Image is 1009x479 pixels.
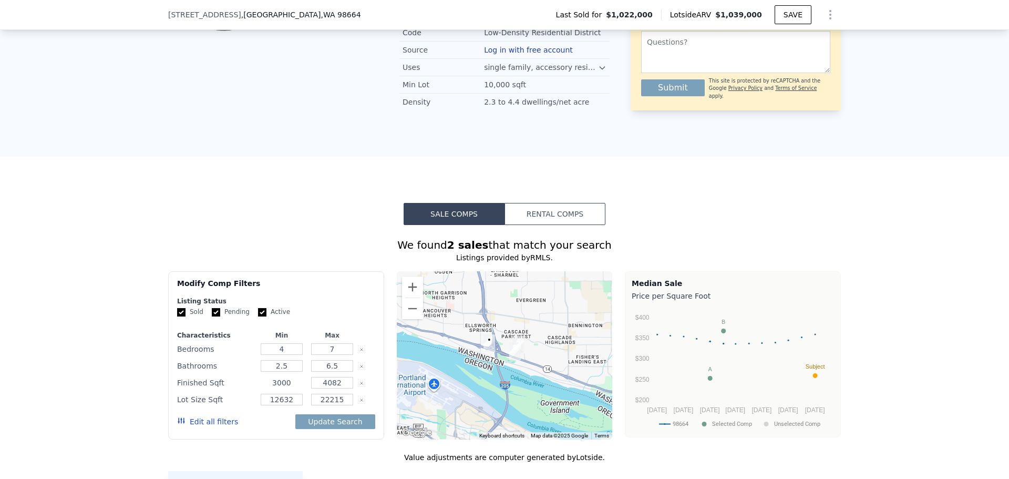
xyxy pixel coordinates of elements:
[775,85,817,91] a: Terms of Service
[359,398,364,402] button: Clear
[594,433,609,439] a: Terms (opens in new tab)
[402,277,423,298] button: Zoom in
[504,203,605,225] button: Rental Comps
[295,414,375,429] button: Update Search
[709,77,830,100] div: This site is protected by reCAPTCHA and the Google and apply.
[635,334,650,342] text: $350
[309,331,355,340] div: Max
[403,27,484,38] div: Code
[403,45,484,55] div: Source
[806,363,825,370] text: Subject
[259,331,305,340] div: Min
[168,238,841,252] div: We found that match your search
[177,342,254,356] div: Bedrooms
[635,376,650,383] text: $250
[177,297,375,305] div: Listing Status
[359,364,364,369] button: Clear
[177,375,254,390] div: Finished Sqft
[404,203,504,225] button: Sale Comps
[484,27,603,38] div: Low-Density Residential District
[775,5,811,24] button: SAVE
[752,406,772,414] text: [DATE]
[484,46,573,54] button: Log in with free account
[632,289,834,303] div: Price per Square Foot
[177,331,254,340] div: Characteristics
[177,392,254,407] div: Lot Size Sqft
[673,421,688,427] text: 98664
[177,278,375,297] div: Modify Comp Filters
[403,97,484,107] div: Density
[708,366,712,372] text: A
[484,79,528,90] div: 10,000 sqft
[728,85,763,91] a: Privacy Policy
[632,303,834,435] svg: A chart.
[715,11,762,19] span: $1,039,000
[778,406,798,414] text: [DATE]
[212,308,220,317] input: Pending
[168,252,841,263] div: Listings provided by RMLS .
[484,97,591,107] div: 2.3 to 4.4 dwellings/net acre
[641,79,705,96] button: Submit
[399,426,434,440] img: Google
[212,308,250,317] label: Pending
[403,62,484,73] div: Uses
[479,432,524,440] button: Keyboard shortcuts
[505,338,525,364] div: 13013 SE Rivercrest Dr
[321,11,361,19] span: , WA 98664
[531,433,588,439] span: Map data ©2025 Google
[399,426,434,440] a: Open this area in Google Maps (opens a new window)
[647,406,667,414] text: [DATE]
[805,406,825,414] text: [DATE]
[820,4,841,25] button: Show Options
[635,355,650,362] text: $300
[700,406,720,414] text: [DATE]
[359,348,364,352] button: Clear
[479,330,499,356] div: 2402 SE 113th Ct
[635,396,650,404] text: $200
[177,308,203,317] label: Sold
[674,406,694,414] text: [DATE]
[403,79,484,90] div: Min Lot
[177,308,186,317] input: Sold
[359,381,364,385] button: Clear
[484,62,598,73] div: single family, accessory residential units, civic uses, institutional uses (limited/conditional)
[670,9,715,20] span: Lotside ARV
[447,239,489,251] strong: 2 sales
[241,9,361,20] span: , [GEOGRAPHIC_DATA]
[258,308,290,317] label: Active
[774,421,820,427] text: Unselected Comp
[168,452,841,463] div: Value adjustments are computer generated by Lotside .
[402,298,423,319] button: Zoom out
[177,359,254,373] div: Bathrooms
[606,9,653,20] span: $1,022,000
[177,416,238,427] button: Edit all filters
[712,421,752,427] text: Selected Comp
[722,319,725,325] text: B
[508,332,528,358] div: 2420 SE 133rd Ct
[632,278,834,289] div: Median Sale
[556,9,606,20] span: Last Sold for
[258,308,266,317] input: Active
[725,406,745,414] text: [DATE]
[168,9,241,20] span: [STREET_ADDRESS]
[635,314,650,321] text: $400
